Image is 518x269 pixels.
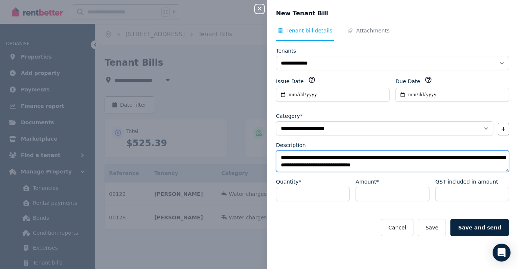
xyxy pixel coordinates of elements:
label: Description [276,141,306,149]
nav: Tabs [276,27,509,41]
label: Issue Date [276,78,304,85]
div: Open Intercom Messenger [493,244,511,262]
label: GST included in amount [435,178,498,185]
label: Quantity* [276,178,301,185]
label: Amount* [356,178,379,185]
label: Due Date [396,78,420,85]
button: Cancel [381,219,413,236]
span: Tenant bill details [286,27,332,34]
span: Attachments [356,27,390,34]
span: New Tenant Bill [276,9,328,18]
label: Category* [276,112,303,120]
button: Save and send [450,219,509,236]
button: Save [418,219,446,236]
label: Tenants [276,47,296,54]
